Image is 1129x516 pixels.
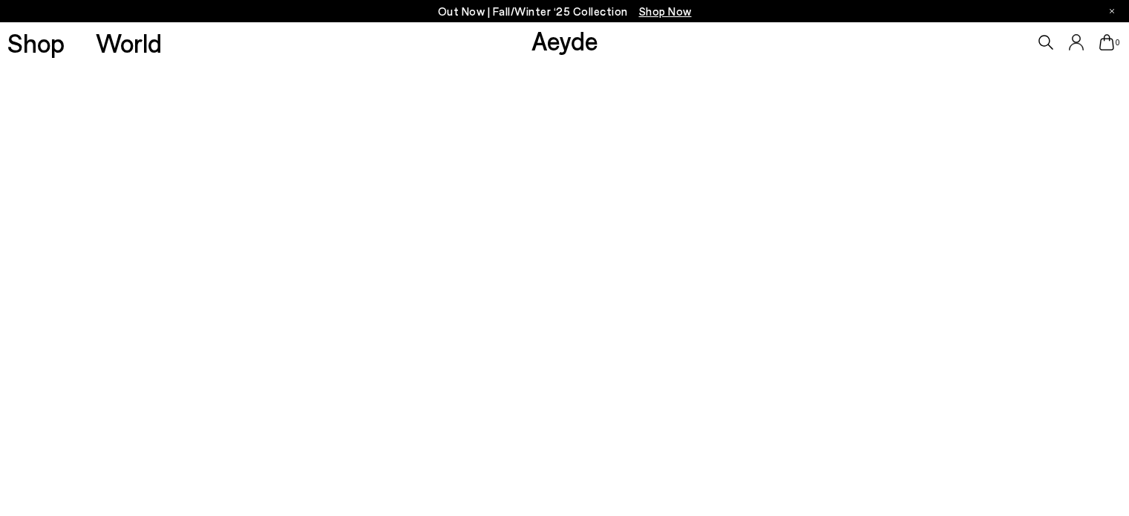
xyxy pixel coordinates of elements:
[1099,34,1114,50] a: 0
[1114,39,1122,47] span: 0
[7,30,65,56] a: Shop
[96,30,162,56] a: World
[639,4,692,18] span: Navigate to /collections/new-in
[531,25,598,56] a: Aeyde
[438,2,692,21] p: Out Now | Fall/Winter ‘25 Collection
